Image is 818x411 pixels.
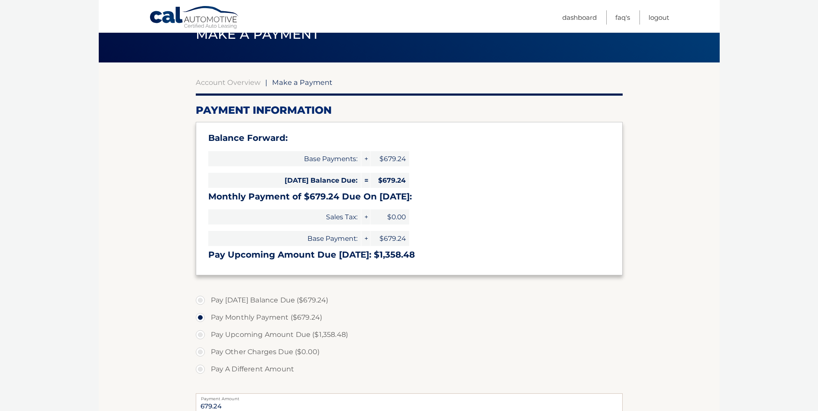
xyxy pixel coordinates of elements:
label: Pay [DATE] Balance Due ($679.24) [196,292,623,309]
span: | [265,78,267,87]
span: = [361,173,370,188]
h3: Monthly Payment of $679.24 Due On [DATE]: [208,191,610,202]
span: Make a Payment [272,78,332,87]
span: + [361,231,370,246]
h3: Pay Upcoming Amount Due [DATE]: $1,358.48 [208,249,610,260]
span: [DATE] Balance Due: [208,173,361,188]
h3: Balance Forward: [208,133,610,143]
a: FAQ's [615,10,630,25]
span: Sales Tax: [208,209,361,224]
span: Base Payment: [208,231,361,246]
label: Pay Monthly Payment ($679.24) [196,309,623,326]
span: Base Payments: [208,151,361,166]
span: $679.24 [370,231,409,246]
span: + [361,209,370,224]
label: Pay Other Charges Due ($0.00) [196,343,623,361]
h2: Payment Information [196,104,623,117]
label: Pay A Different Amount [196,361,623,378]
a: Dashboard [562,10,597,25]
span: $0.00 [370,209,409,224]
label: Payment Amount [196,393,623,400]
a: Logout [649,10,669,25]
span: $679.24 [370,151,409,166]
a: Cal Automotive [149,6,240,31]
span: Make a Payment [196,26,320,42]
span: + [361,151,370,166]
span: $679.24 [370,173,409,188]
label: Pay Upcoming Amount Due ($1,358.48) [196,326,623,343]
a: Account Overview [196,78,260,87]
